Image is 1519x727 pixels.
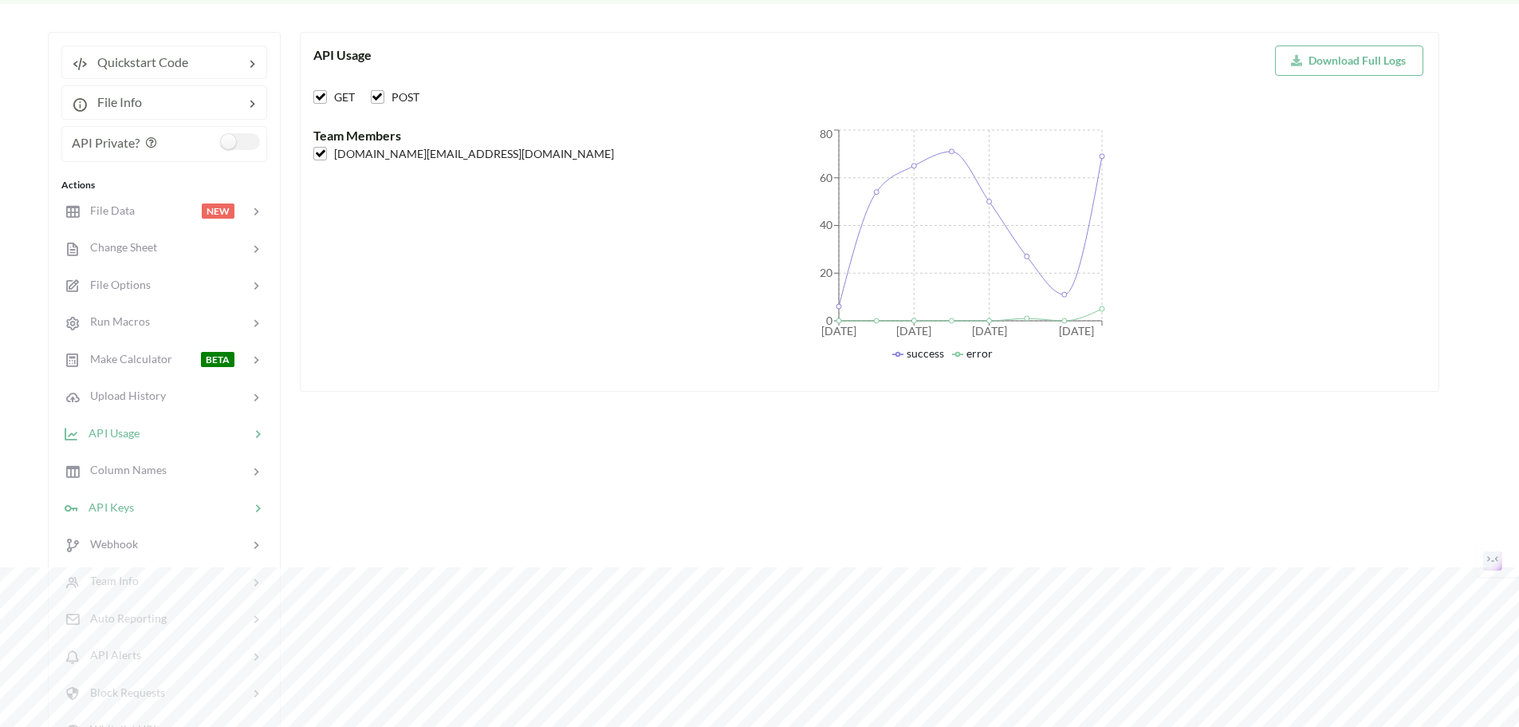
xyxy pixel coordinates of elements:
[81,314,150,328] span: Run Macros
[81,278,151,291] span: File Options
[81,537,138,551] span: Webhook
[79,500,134,513] span: API Keys
[313,45,870,65] div: API Usage
[81,203,135,217] span: File Data
[81,240,157,254] span: Change Sheet
[202,203,234,219] span: NEW
[826,314,832,327] tspan: 0
[61,178,267,192] div: Actions
[820,127,832,140] tspan: 80
[313,147,614,160] label: [DOMAIN_NAME][EMAIL_ADDRESS][DOMAIN_NAME]
[371,90,419,104] label: POST
[820,266,832,279] tspan: 20
[88,54,188,69] span: Quickstart Code
[201,352,234,367] span: BETA
[896,324,931,338] tspan: [DATE]
[81,352,172,365] span: Make Calculator
[966,346,993,360] span: error
[820,218,832,231] tspan: 40
[820,171,832,184] tspan: 60
[313,126,763,145] div: Team Members
[313,90,355,104] label: GET
[79,425,140,439] span: API Usage
[907,346,944,360] span: success
[88,94,142,109] span: File Info
[81,463,167,476] span: Column Names
[72,135,140,150] span: API Private?
[971,324,1006,338] tspan: [DATE]
[81,389,166,402] span: Upload History
[1275,45,1423,76] button: Download Full Logs
[821,324,856,338] tspan: [DATE]
[1058,324,1093,338] tspan: [DATE]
